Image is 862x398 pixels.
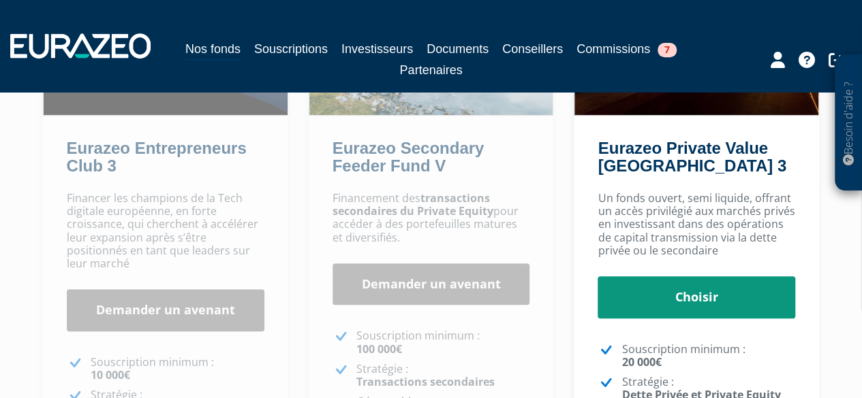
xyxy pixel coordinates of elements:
strong: 10 000€ [91,367,130,382]
p: Financement des pour accéder à des portefeuilles matures et diversifiés. [333,192,530,244]
span: 7 [658,43,677,57]
a: Eurazeo Entrepreneurs Club 3 [67,139,247,175]
strong: transactions secondaires du Private Equity [333,190,493,218]
a: Investisseurs [341,39,413,59]
a: Demander un avenant [333,263,530,305]
p: Financer les champions de la Tech digitale européenne, en forte croissance, qui cherchent à accél... [67,192,264,270]
a: Commissions7 [576,39,677,59]
a: Eurazeo Private Value [GEOGRAPHIC_DATA] 3 [598,139,786,175]
p: Souscription minimum : [91,356,264,382]
a: Souscriptions [254,39,328,59]
a: Choisir [598,276,795,318]
strong: Transactions secondaires [356,374,495,389]
a: Partenaires [399,61,462,80]
a: Conseillers [502,39,563,59]
strong: 20 000€ [621,354,661,369]
a: Nos fonds [185,39,241,61]
p: Souscription minimum : [621,343,795,369]
p: Besoin d'aide ? [841,62,857,184]
a: Documents [427,39,489,59]
p: Un fonds ouvert, semi liquide, offrant un accès privilégié aux marchés privés en investissant dan... [598,192,795,257]
img: 1732889491-logotype_eurazeo_blanc_rvb.png [10,33,151,58]
strong: 100 000€ [356,342,402,356]
p: Stratégie : [356,363,530,388]
p: Souscription minimum : [356,329,530,355]
a: Eurazeo Secondary Feeder Fund V [333,139,484,175]
a: Demander un avenant [67,289,264,331]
